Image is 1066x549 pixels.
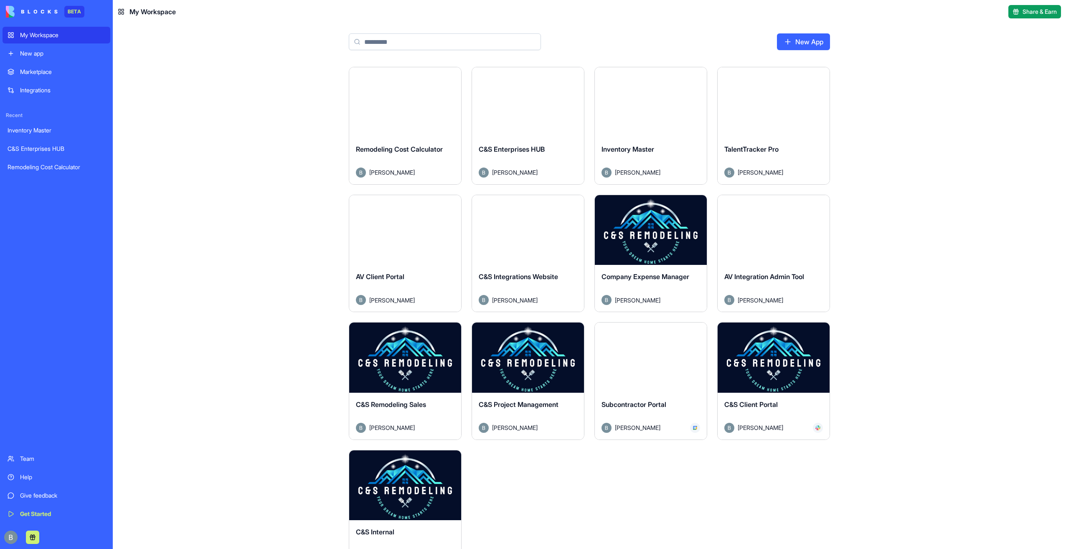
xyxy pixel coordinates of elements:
[594,322,707,440] a: Subcontractor PortalAvatar[PERSON_NAME]
[3,487,110,504] a: Give feedback
[492,168,538,177] span: [PERSON_NAME]
[594,67,707,185] a: Inventory MasterAvatar[PERSON_NAME]
[615,423,660,432] span: [PERSON_NAME]
[8,145,105,153] div: C&S Enterprises HUB
[693,425,698,430] img: GCal_x6vdih.svg
[3,64,110,80] a: Marketplace
[369,168,415,177] span: [PERSON_NAME]
[349,322,462,440] a: C&S Remodeling SalesAvatar[PERSON_NAME]
[602,400,666,409] span: Subcontractor Portal
[4,531,18,544] img: ACg8ocIug40qN1SCXJiinWdltW7QsPxROn8ZAVDlgOtPD8eQfXIZmw=s96-c
[472,195,584,313] a: C&S Integrations WebsiteAvatar[PERSON_NAME]
[3,140,110,157] a: C&S Enterprises HUB
[20,510,105,518] div: Get Started
[738,423,783,432] span: [PERSON_NAME]
[3,45,110,62] a: New app
[20,31,105,39] div: My Workspace
[356,272,404,281] span: AV Client Portal
[479,168,489,178] img: Avatar
[815,425,820,430] img: Slack_i955cf.svg
[479,400,558,409] span: C&S Project Management
[479,295,489,305] img: Avatar
[3,506,110,522] a: Get Started
[6,6,84,18] a: BETA
[472,322,584,440] a: C&S Project ManagementAvatar[PERSON_NAME]
[738,296,783,305] span: [PERSON_NAME]
[3,27,110,43] a: My Workspace
[349,195,462,313] a: AV Client PortalAvatar[PERSON_NAME]
[602,272,689,281] span: Company Expense Manager
[3,122,110,139] a: Inventory Master
[472,67,584,185] a: C&S Enterprises HUBAvatar[PERSON_NAME]
[349,67,462,185] a: Remodeling Cost CalculatorAvatar[PERSON_NAME]
[1023,8,1057,16] span: Share & Earn
[356,528,394,536] span: C&S Internal
[3,469,110,485] a: Help
[8,126,105,135] div: Inventory Master
[356,145,443,153] span: Remodeling Cost Calculator
[8,163,105,171] div: Remodeling Cost Calculator
[6,6,58,18] img: logo
[3,112,110,119] span: Recent
[479,272,558,281] span: C&S Integrations Website
[724,295,734,305] img: Avatar
[356,400,426,409] span: C&S Remodeling Sales
[724,400,778,409] span: C&S Client Portal
[602,168,612,178] img: Avatar
[20,473,105,481] div: Help
[3,159,110,175] a: Remodeling Cost Calculator
[724,145,779,153] span: TalentTracker Pro
[615,168,660,177] span: [PERSON_NAME]
[479,423,489,433] img: Avatar
[717,195,830,313] a: AV Integration Admin ToolAvatar[PERSON_NAME]
[602,145,654,153] span: Inventory Master
[738,168,783,177] span: [PERSON_NAME]
[492,296,538,305] span: [PERSON_NAME]
[1008,5,1061,18] button: Share & Earn
[3,82,110,99] a: Integrations
[129,7,176,17] span: My Workspace
[3,450,110,467] a: Team
[594,195,707,313] a: Company Expense ManagerAvatar[PERSON_NAME]
[724,423,734,433] img: Avatar
[615,296,660,305] span: [PERSON_NAME]
[602,295,612,305] img: Avatar
[356,168,366,178] img: Avatar
[64,6,84,18] div: BETA
[717,322,830,440] a: C&S Client PortalAvatar[PERSON_NAME]
[602,423,612,433] img: Avatar
[356,295,366,305] img: Avatar
[369,296,415,305] span: [PERSON_NAME]
[492,423,538,432] span: [PERSON_NAME]
[20,86,105,94] div: Integrations
[20,455,105,463] div: Team
[479,145,545,153] span: C&S Enterprises HUB
[20,491,105,500] div: Give feedback
[20,49,105,58] div: New app
[777,33,830,50] a: New App
[369,423,415,432] span: [PERSON_NAME]
[717,67,830,185] a: TalentTracker ProAvatar[PERSON_NAME]
[356,423,366,433] img: Avatar
[20,68,105,76] div: Marketplace
[724,168,734,178] img: Avatar
[724,272,804,281] span: AV Integration Admin Tool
